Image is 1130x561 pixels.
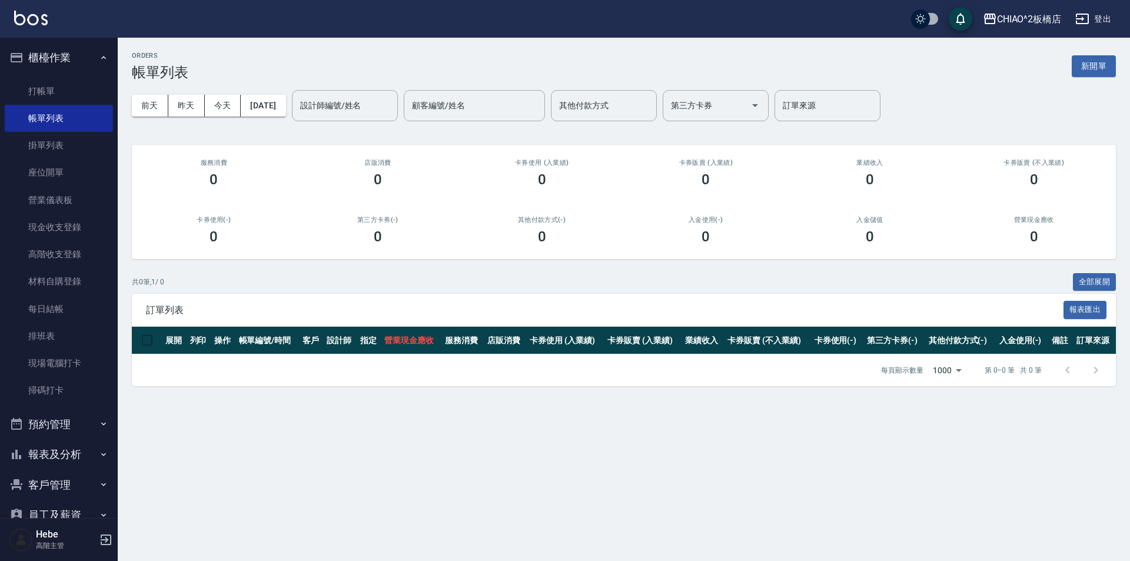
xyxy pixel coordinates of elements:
[132,277,164,287] p: 共 0 筆, 1 / 0
[604,327,682,354] th: 卡券販賣 (入業績)
[5,323,113,350] a: 排班表
[381,327,442,354] th: 營業現金應收
[168,95,205,117] button: 昨天
[5,500,113,530] button: 員工及薪資
[241,95,285,117] button: [DATE]
[132,64,188,81] h3: 帳單列表
[5,132,113,159] a: 掛單列表
[146,159,282,167] h3: 服務消費
[5,241,113,268] a: 高階收支登錄
[5,470,113,500] button: 客戶管理
[864,327,926,354] th: 第三方卡券(-)
[211,327,236,354] th: 操作
[374,171,382,188] h3: 0
[5,268,113,295] a: 材料自購登錄
[1073,327,1116,354] th: 訂單來源
[746,96,765,115] button: Open
[310,159,446,167] h2: 店販消費
[5,187,113,214] a: 營業儀表板
[997,12,1062,26] div: CHIAO^2板橋店
[538,171,546,188] h3: 0
[210,171,218,188] h3: 0
[5,296,113,323] a: 每日結帳
[638,159,774,167] h2: 卡券販賣 (入業績)
[14,11,48,25] img: Logo
[1073,273,1116,291] button: 全部展開
[638,216,774,224] h2: 入金使用(-)
[36,529,96,540] h5: Hebe
[527,327,604,354] th: 卡券使用 (入業績)
[802,216,938,224] h2: 入金儲值
[474,216,610,224] h2: 其他付款方式(-)
[538,228,546,245] h3: 0
[5,78,113,105] a: 打帳單
[985,365,1042,376] p: 第 0–0 筆 共 0 筆
[5,214,113,241] a: 現金收支登錄
[484,327,527,354] th: 店販消費
[949,7,972,31] button: save
[5,409,113,440] button: 預約管理
[682,327,724,354] th: 業績收入
[1072,60,1116,71] a: 新開單
[146,304,1063,316] span: 訂單列表
[146,216,282,224] h2: 卡券使用(-)
[132,52,188,59] h2: ORDERS
[1071,8,1116,30] button: 登出
[926,327,996,354] th: 其他付款方式(-)
[866,171,874,188] h3: 0
[5,350,113,377] a: 現場電腦打卡
[1049,327,1073,354] th: 備註
[5,159,113,186] a: 座位開單
[36,540,96,551] p: 高階主管
[162,327,187,354] th: 展開
[205,95,241,117] button: 今天
[1063,304,1107,315] a: 報表匯出
[978,7,1066,31] button: CHIAO^2板橋店
[236,327,300,354] th: 帳單編號/時間
[210,228,218,245] h3: 0
[802,159,938,167] h2: 業績收入
[442,327,484,354] th: 服務消費
[310,216,446,224] h2: 第三方卡券(-)
[324,327,357,354] th: 設計師
[881,365,923,376] p: 每頁顯示數量
[187,327,212,354] th: 列印
[702,171,710,188] h3: 0
[1063,301,1107,319] button: 報表匯出
[5,377,113,404] a: 掃碼打卡
[474,159,610,167] h2: 卡券使用 (入業績)
[928,354,966,386] div: 1000
[132,95,168,117] button: 前天
[374,228,382,245] h3: 0
[966,216,1102,224] h2: 營業現金應收
[5,439,113,470] button: 報表及分析
[1030,228,1038,245] h3: 0
[866,228,874,245] h3: 0
[5,42,113,73] button: 櫃檯作業
[1030,171,1038,188] h3: 0
[812,327,864,354] th: 卡券使用(-)
[996,327,1049,354] th: 入金使用(-)
[1072,55,1116,77] button: 新開單
[300,327,324,354] th: 客戶
[5,105,113,132] a: 帳單列表
[357,327,382,354] th: 指定
[966,159,1102,167] h2: 卡券販賣 (不入業績)
[702,228,710,245] h3: 0
[724,327,811,354] th: 卡券販賣 (不入業績)
[9,528,33,552] img: Person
